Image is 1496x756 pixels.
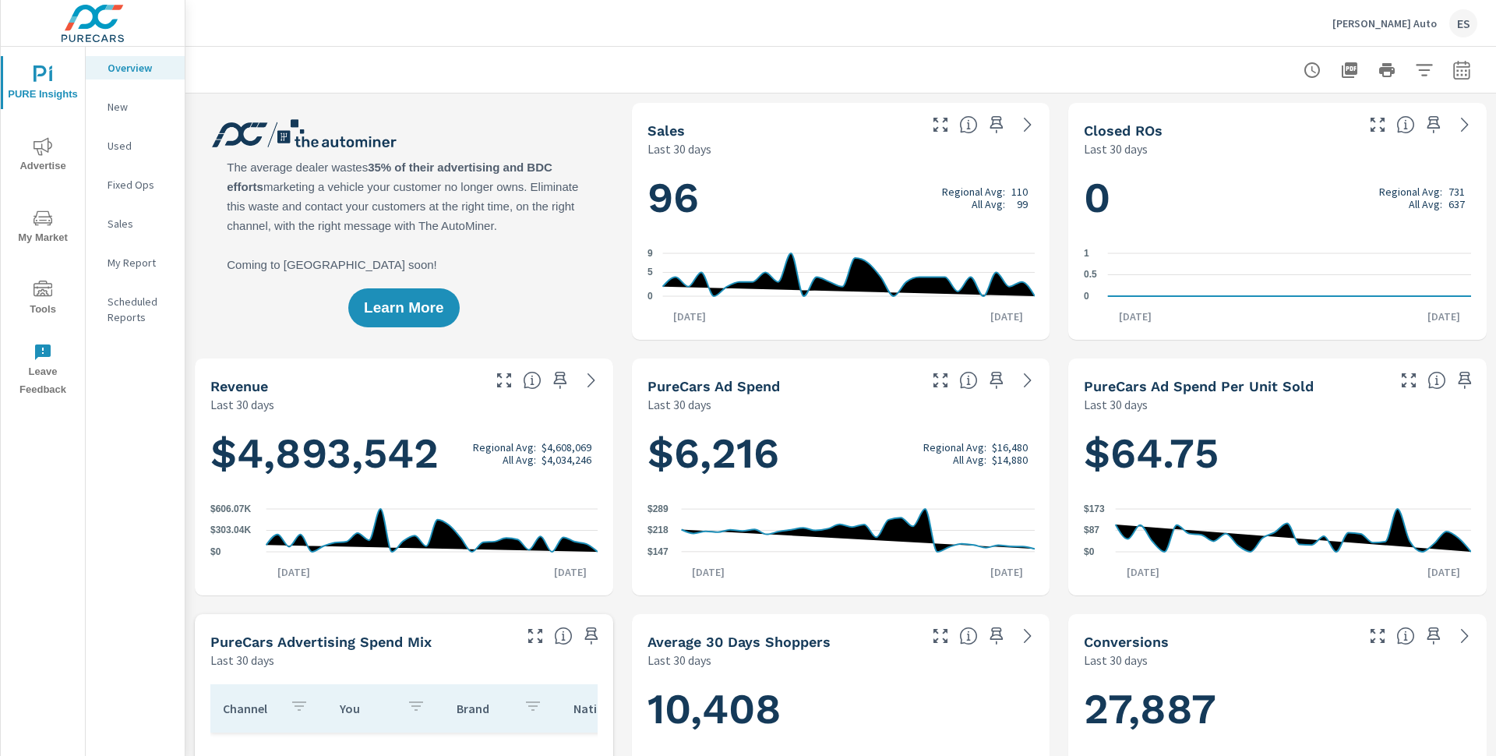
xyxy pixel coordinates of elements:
[1015,624,1040,648] a: See more details in report
[210,378,268,394] h5: Revenue
[86,290,185,329] div: Scheduled Reports
[210,395,274,414] p: Last 30 days
[5,65,80,104] span: PURE Insights
[523,371,542,390] span: Total sales revenue over the selected date range. [Source: This data is sourced from the dealer’s...
[108,255,172,270] p: My Report
[579,624,604,648] span: Save this to your personalized report
[543,564,598,580] p: [DATE]
[542,454,591,466] p: $4,034,246
[86,56,185,79] div: Overview
[86,134,185,157] div: Used
[647,683,1035,736] h1: 10,408
[1084,395,1148,414] p: Last 30 days
[1,47,85,405] div: nav menu
[492,368,517,393] button: Make Fullscreen
[5,137,80,175] span: Advertise
[579,368,604,393] a: See more details in report
[1448,185,1465,198] p: 731
[681,564,736,580] p: [DATE]
[1116,564,1170,580] p: [DATE]
[1421,112,1446,137] span: Save this to your personalized report
[108,99,172,115] p: New
[1084,525,1099,535] text: $87
[1334,55,1365,86] button: "Export Report to PDF"
[984,624,1009,648] span: Save this to your personalized report
[959,115,978,134] span: Number of vehicles sold by the dealership over the selected date range. [Source: This data is sou...
[1015,368,1040,393] a: See more details in report
[984,112,1009,137] span: Save this to your personalized report
[923,441,986,454] p: Regional Avg:
[647,651,711,669] p: Last 30 days
[979,309,1034,324] p: [DATE]
[1015,112,1040,137] a: See more details in report
[647,267,653,277] text: 5
[548,368,573,393] span: Save this to your personalized report
[1084,291,1089,302] text: 0
[1084,503,1105,514] text: $173
[1084,651,1148,669] p: Last 30 days
[210,634,432,650] h5: PureCars Advertising Spend Mix
[266,564,321,580] p: [DATE]
[1084,427,1471,480] h1: $64.75
[473,441,536,454] p: Regional Avg:
[959,371,978,390] span: Total cost of media for all PureCars channels for the selected dealership group over the selected...
[1084,140,1148,158] p: Last 30 days
[1108,309,1163,324] p: [DATE]
[1084,270,1097,281] text: 0.5
[5,343,80,399] span: Leave Feedback
[953,454,986,466] p: All Avg:
[1421,624,1446,648] span: Save this to your personalized report
[108,216,172,231] p: Sales
[86,95,185,118] div: New
[1084,683,1471,736] h1: 27,887
[1417,564,1471,580] p: [DATE]
[1396,627,1415,645] span: The number of dealer-specified goals completed by a visitor. [Source: This data is provided by th...
[1084,378,1314,394] h5: PureCars Ad Spend Per Unit Sold
[959,627,978,645] span: A rolling 30 day total of daily Shoppers on the dealership website, averaged over the selected da...
[1084,122,1163,139] h5: Closed ROs
[5,281,80,319] span: Tools
[108,138,172,154] p: Used
[1396,368,1421,393] button: Make Fullscreen
[979,564,1034,580] p: [DATE]
[210,546,221,557] text: $0
[647,525,669,535] text: $218
[928,112,953,137] button: Make Fullscreen
[647,634,831,650] h5: Average 30 Days Shoppers
[992,454,1028,466] p: $14,880
[364,301,443,315] span: Learn More
[108,177,172,193] p: Fixed Ops
[503,454,536,466] p: All Avg:
[210,651,274,669] p: Last 30 days
[1365,112,1390,137] button: Make Fullscreen
[928,624,953,648] button: Make Fullscreen
[210,503,251,514] text: $606.07K
[542,441,591,454] p: $4,608,069
[108,60,172,76] p: Overview
[942,185,1005,198] p: Regional Avg:
[1084,248,1089,259] text: 1
[5,209,80,247] span: My Market
[1332,16,1437,30] p: [PERSON_NAME] Auto
[1452,624,1477,648] a: See more details in report
[647,395,711,414] p: Last 30 days
[1011,185,1028,198] p: 110
[1449,9,1477,37] div: ES
[1448,198,1465,210] p: 637
[340,701,394,716] p: You
[1084,634,1169,650] h5: Conversions
[647,427,1035,480] h1: $6,216
[1371,55,1402,86] button: Print Report
[86,251,185,274] div: My Report
[523,624,548,648] button: Make Fullscreen
[210,525,251,536] text: $303.04K
[662,309,717,324] p: [DATE]
[647,122,685,139] h5: Sales
[1365,624,1390,648] button: Make Fullscreen
[554,627,573,645] span: This table looks at how you compare to the amount of budget you spend per channel as opposed to y...
[984,368,1009,393] span: Save this to your personalized report
[647,378,780,394] h5: PureCars Ad Spend
[573,701,628,716] p: National
[972,198,1005,210] p: All Avg:
[647,546,669,557] text: $147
